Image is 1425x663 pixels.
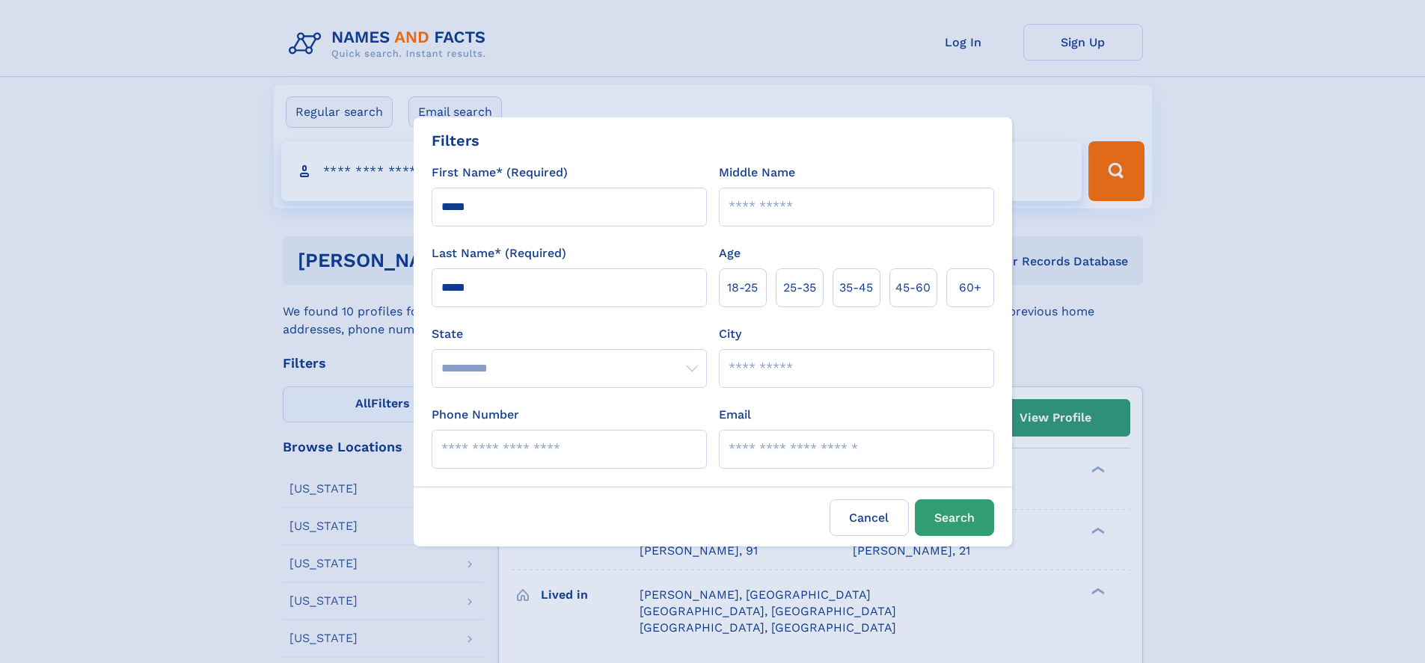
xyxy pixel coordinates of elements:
label: Middle Name [719,164,795,182]
span: 18‑25 [727,279,758,297]
label: Age [719,244,741,262]
button: Search [915,499,994,536]
span: 25‑35 [783,279,816,297]
label: Phone Number [432,406,519,424]
label: State [432,325,707,343]
label: City [719,325,741,343]
span: 60+ [959,279,981,297]
div: Filters [432,129,479,152]
label: First Name* (Required) [432,164,568,182]
label: Email [719,406,751,424]
span: 45‑60 [895,279,931,297]
label: Cancel [830,499,909,536]
label: Last Name* (Required) [432,244,566,262]
span: 35‑45 [839,279,873,297]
